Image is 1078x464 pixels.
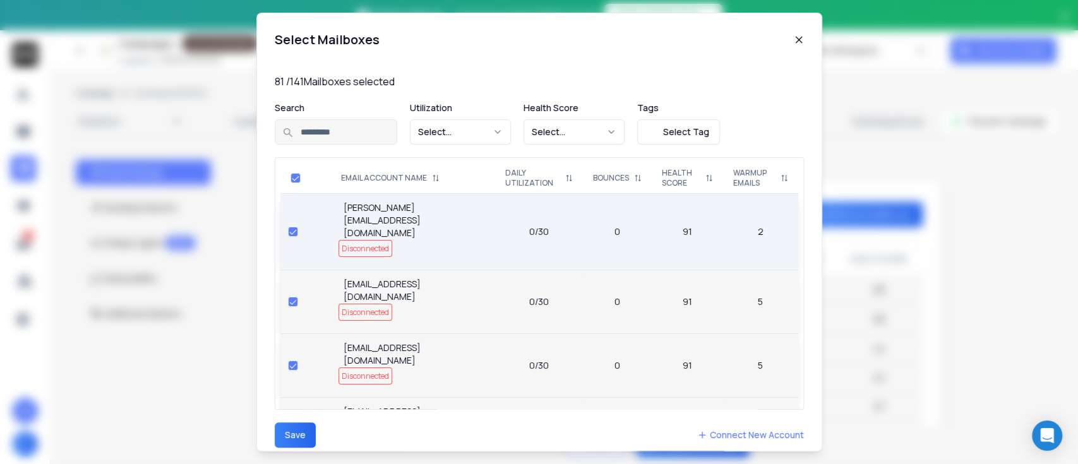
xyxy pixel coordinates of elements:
p: WARMUP EMAILS [733,168,776,188]
p: HEALTH SCORE [662,168,700,188]
p: 81 / 141 Mailboxes selected [275,74,804,89]
p: DAILY UTILIZATION [505,168,560,188]
button: Select... [410,119,511,145]
button: Select... [524,119,625,145]
p: Search [275,102,397,114]
p: Utilization [410,102,511,114]
p: Tags [637,102,720,114]
p: Health Score [524,102,625,114]
button: Select Tag [637,119,720,145]
div: Open Intercom Messenger [1032,420,1062,451]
